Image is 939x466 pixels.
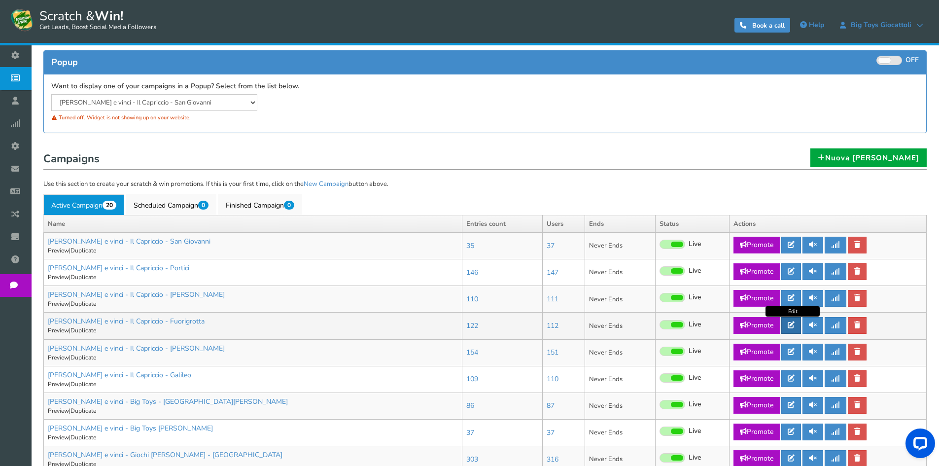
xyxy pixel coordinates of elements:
a: Preview [48,247,69,254]
a: 316 [547,455,558,464]
a: Duplicate [70,326,96,334]
td: Never Ends [585,259,655,286]
a: Scratch &Win! Get Leads, Boost Social Media Followers [10,7,156,32]
a: Preview [48,407,69,415]
a: 303 [466,455,478,464]
a: Preview [48,433,69,441]
a: [PERSON_NAME] e vinci - Il Capriccio - [PERSON_NAME] [48,290,225,299]
a: 86 [466,401,474,410]
a: Promote [733,424,780,440]
th: Entries count [462,215,542,233]
a: Scheduled Campaign [126,194,216,215]
img: Scratch and Win [10,7,35,32]
p: Use this section to create your scratch & win promotions. If this is your first time, click on th... [43,179,927,189]
a: Active Campaign [43,194,124,215]
th: Actions [730,215,927,233]
p: | [48,247,458,255]
span: Live [689,240,701,249]
small: Get Leads, Boost Social Media Followers [39,24,156,32]
a: Promote [733,370,780,387]
a: 37 [547,428,555,437]
h1: Campaigns [43,150,927,170]
a: [PERSON_NAME] e vinci - Il Capriccio - [PERSON_NAME] [48,344,225,353]
p: | [48,433,458,442]
span: Live [689,373,701,383]
a: Duplicate [70,247,96,254]
a: Duplicate [70,407,96,415]
span: Live [689,453,701,463]
a: 147 [547,268,558,277]
th: Status [656,215,730,233]
a: Promote [733,237,780,253]
p: | [48,273,458,282]
a: 151 [547,348,558,357]
a: [PERSON_NAME] e vinci - Il Capriccio - Portici [48,263,189,273]
a: Promote [733,317,780,334]
span: 20 [103,201,116,210]
span: Big Toys Giocattoli [846,21,916,29]
td: Never Ends [585,339,655,366]
a: [PERSON_NAME] e vinci - Giochi [PERSON_NAME] - [GEOGRAPHIC_DATA] [48,450,282,460]
th: Ends [585,215,655,233]
div: Turned off. Widget is not showing up on your website. [51,111,478,124]
strong: Win! [95,7,123,25]
span: Popup [51,56,78,68]
td: Never Ends [585,233,655,259]
td: Never Ends [585,286,655,313]
a: 37 [466,428,474,437]
a: 146 [466,268,478,277]
a: Preview [48,273,69,281]
label: Want to display one of your campaigns in a Popup? Select from the list below. [51,82,299,91]
a: Preview [48,380,69,388]
a: Preview [48,300,69,308]
div: Edit [765,306,820,317]
a: [PERSON_NAME] e vinci - Big Toys - [GEOGRAPHIC_DATA][PERSON_NAME] [48,397,288,406]
a: 37 [547,241,555,251]
a: Promote [733,290,780,307]
p: | [48,380,458,389]
a: Promote [733,344,780,360]
a: 110 [547,374,558,384]
a: Duplicate [70,380,96,388]
a: Duplicate [70,433,96,441]
a: Preview [48,354,69,361]
a: [PERSON_NAME] e vinci - Il Capriccio - San Giovanni [48,237,210,246]
td: Never Ends [585,366,655,393]
a: Help [795,17,829,33]
p: | [48,300,458,308]
a: Finished Campaign [218,194,302,215]
td: Never Ends [585,313,655,339]
a: Book a call [734,18,790,33]
th: Name [44,215,462,233]
a: Promote [733,263,780,280]
th: Users [542,215,585,233]
span: Book a call [752,21,785,30]
a: 35 [466,241,474,251]
a: [PERSON_NAME] e vinci - Big Toys [PERSON_NAME] [48,424,213,433]
a: 122 [466,321,478,330]
span: Live [689,347,701,356]
a: [PERSON_NAME] e vinci - Il Capriccio - Fuorigrotta [48,317,205,326]
span: Live [689,427,701,436]
a: 154 [466,348,478,357]
span: 0 [284,201,294,210]
span: Live [689,293,701,302]
span: Live [689,266,701,276]
a: Preview [48,326,69,334]
p: | [48,326,458,335]
p: | [48,354,458,362]
a: [PERSON_NAME] e vinci - Il Capriccio - Galileo [48,370,191,380]
td: Never Ends [585,420,655,446]
td: Never Ends [585,393,655,419]
a: 87 [547,401,555,410]
a: Nuova [PERSON_NAME] [810,148,927,167]
a: New Campaign [304,179,348,188]
span: OFF [905,55,919,65]
iframe: LiveChat chat widget [898,425,939,466]
span: Help [809,20,824,30]
a: Duplicate [70,273,96,281]
span: Scratch & [35,7,156,32]
a: 111 [547,294,558,304]
a: Promote [733,397,780,414]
